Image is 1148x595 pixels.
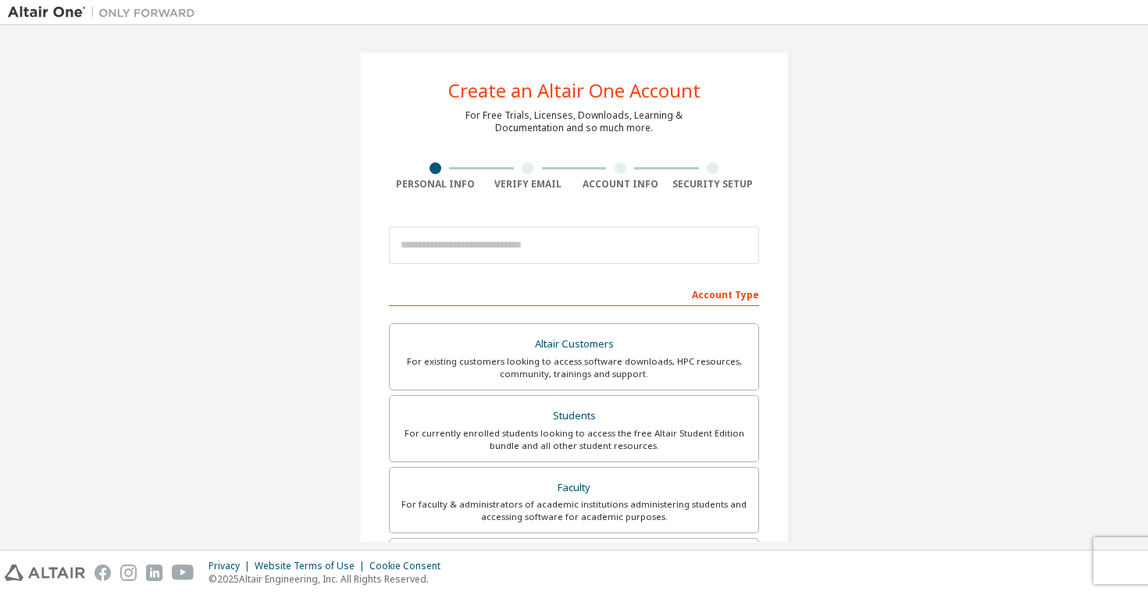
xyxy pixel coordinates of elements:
div: Account Type [389,281,759,306]
div: Security Setup [667,178,760,191]
div: Website Terms of Use [255,560,369,572]
div: Faculty [399,477,749,499]
div: For faculty & administrators of academic institutions administering students and accessing softwa... [399,498,749,523]
div: Altair Customers [399,333,749,355]
img: linkedin.svg [146,565,162,581]
div: Create an Altair One Account [448,81,701,100]
div: Verify Email [482,178,575,191]
div: For currently enrolled students looking to access the free Altair Student Edition bundle and all ... [399,427,749,452]
div: For existing customers looking to access software downloads, HPC resources, community, trainings ... [399,355,749,380]
img: Altair One [8,5,203,20]
div: For Free Trials, Licenses, Downloads, Learning & Documentation and so much more. [465,109,683,134]
div: Account Info [574,178,667,191]
div: Personal Info [389,178,482,191]
div: Students [399,405,749,427]
img: youtube.svg [172,565,194,581]
img: facebook.svg [94,565,111,581]
div: Cookie Consent [369,560,450,572]
img: instagram.svg [120,565,137,581]
div: Privacy [209,560,255,572]
p: © 2025 Altair Engineering, Inc. All Rights Reserved. [209,572,450,586]
img: altair_logo.svg [5,565,85,581]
